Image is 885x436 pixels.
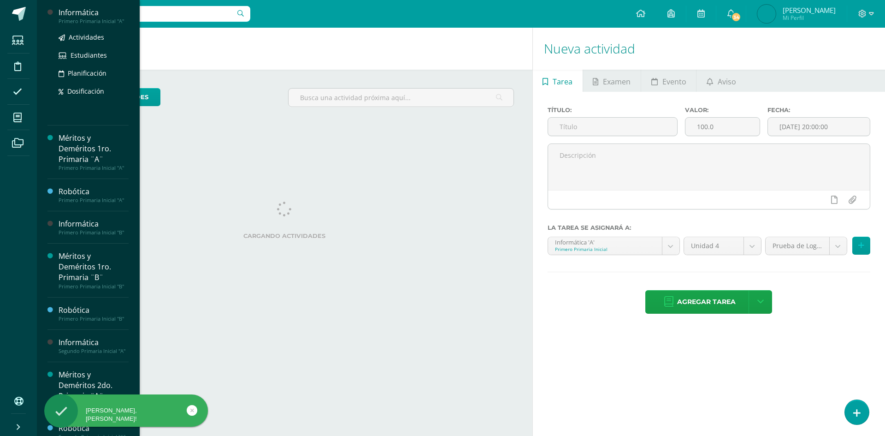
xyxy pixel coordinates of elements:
[59,370,129,408] a: Méritos y Deméritos 2do. Primaria ¨A¨Segundo Primaria Inicial "A"
[544,28,874,70] h1: Nueva actividad
[691,237,737,255] span: Unidad 4
[59,229,129,236] div: Primero Primaria Inicial "B"
[59,86,129,96] a: Dosificación
[783,14,836,22] span: Mi Perfil
[583,70,641,92] a: Examen
[59,316,129,322] div: Primero Primaria Inicial "B"
[59,370,129,401] div: Méritos y Deméritos 2do. Primaria ¨A¨
[59,251,129,283] div: Méritos y Deméritos 1ro. Primaria ¨B¨
[59,197,129,203] div: Primero Primaria Inicial "A"
[767,107,870,113] label: Fecha:
[677,291,736,313] span: Agregar tarea
[55,233,514,239] label: Cargando actividades
[59,219,129,236] a: InformáticaPrimero Primaria Inicial "B"
[59,133,129,165] div: Méritos y Deméritos 1ro. Primaria ¨A¨
[59,186,129,203] a: RobóticaPrimero Primaria Inicial "A"
[43,6,250,22] input: Busca un usuario...
[67,87,104,96] span: Dosificación
[59,32,129,42] a: Actividades
[641,70,696,92] a: Evento
[59,305,129,322] a: RobóticaPrimero Primaria Inicial "B"
[59,219,129,229] div: Informática
[59,68,129,78] a: Planificación
[68,69,106,78] span: Planificación
[555,237,655,246] div: Informática 'A'
[783,6,836,15] span: [PERSON_NAME]
[59,283,129,290] div: Primero Primaria Inicial "B"
[548,107,678,113] label: Título:
[773,237,822,255] span: Prueba de Logro (40.0%)
[548,118,677,136] input: Título
[59,7,129,18] div: Informática
[59,251,129,289] a: Méritos y Deméritos 1ro. Primaria ¨B¨Primero Primaria Inicial "B"
[59,348,129,354] div: Segundo Primaria Inicial "A"
[718,71,736,93] span: Aviso
[71,51,107,60] span: Estudiantes
[59,18,129,24] div: Primero Primaria Inicial "A"
[685,118,760,136] input: Puntos máximos
[603,71,631,93] span: Examen
[757,5,776,23] img: f73f492df6fe683cb6fad507938adc3d.png
[289,89,513,107] input: Busca una actividad próxima aquí...
[555,246,655,252] div: Primero Primaria Inicial
[548,237,679,255] a: Informática 'A'Primero Primaria Inicial
[59,133,129,171] a: Méritos y Deméritos 1ro. Primaria ¨A¨Primero Primaria Inicial "A"
[696,70,746,92] a: Aviso
[59,186,129,197] div: Robótica
[59,50,129,60] a: Estudiantes
[684,237,761,255] a: Unidad 4
[553,71,572,93] span: Tarea
[768,118,870,136] input: Fecha de entrega
[59,165,129,171] div: Primero Primaria Inicial "A"
[766,237,847,255] a: Prueba de Logro (40.0%)
[548,224,870,231] label: La tarea se asignará a:
[59,337,129,348] div: Informática
[48,28,521,70] h1: Actividades
[533,70,583,92] a: Tarea
[69,33,104,42] span: Actividades
[59,7,129,24] a: InformáticaPrimero Primaria Inicial "A"
[731,12,741,22] span: 34
[685,107,760,113] label: Valor:
[662,71,686,93] span: Evento
[44,406,208,423] div: [PERSON_NAME], [PERSON_NAME]!
[59,337,129,354] a: InformáticaSegundo Primaria Inicial "A"
[59,305,129,316] div: Robótica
